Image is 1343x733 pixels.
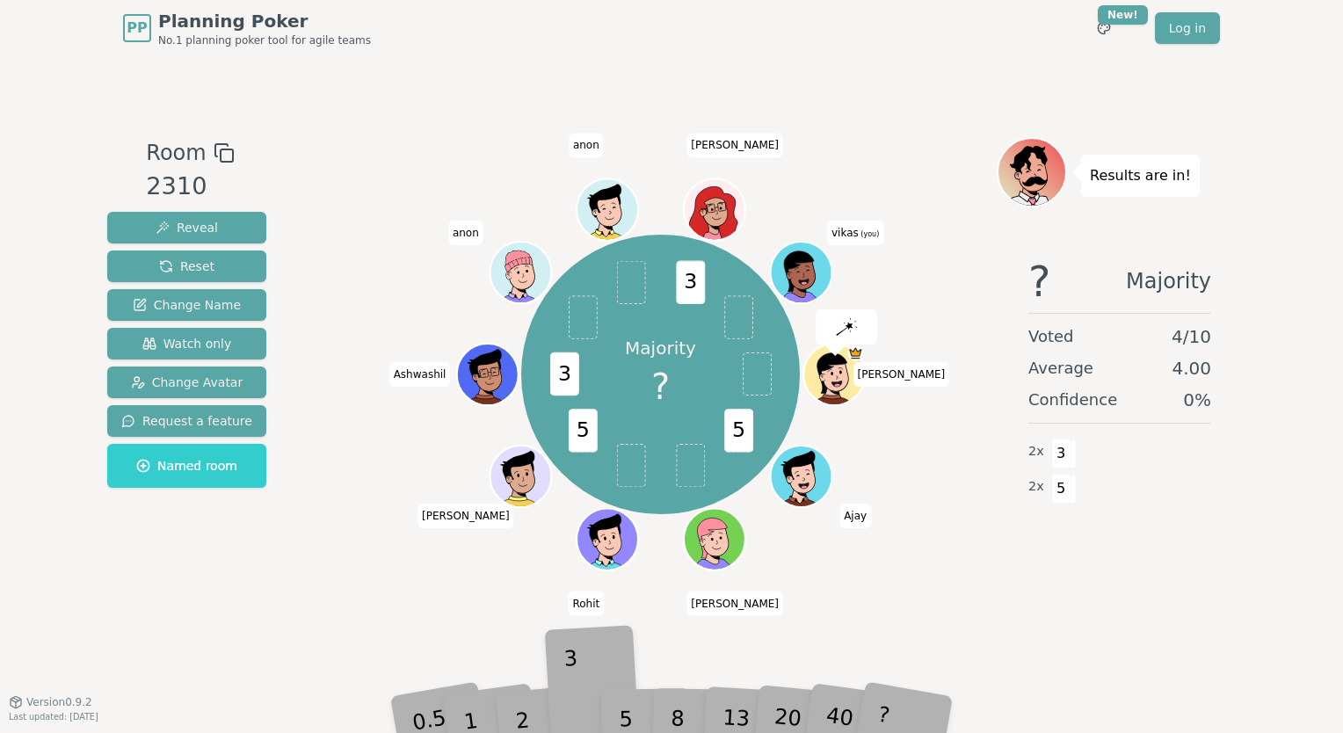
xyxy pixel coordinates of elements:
[131,374,243,391] span: Change Avatar
[1051,439,1071,468] span: 3
[159,258,214,275] span: Reset
[26,695,92,709] span: Version 0.9.2
[1090,163,1191,188] p: Results are in!
[569,133,604,157] span: Click to change your name
[146,137,206,169] span: Room
[107,366,266,398] button: Change Avatar
[389,362,451,387] span: Click to change your name
[107,328,266,359] button: Watch only
[836,318,857,336] img: reveal
[859,230,880,238] span: (you)
[448,221,483,245] span: Click to change your name
[123,9,371,47] a: PPPlanning PokerNo.1 planning poker tool for agile teams
[107,289,266,321] button: Change Name
[847,345,863,361] span: Tejal is the host
[1028,324,1074,349] span: Voted
[1028,388,1117,412] span: Confidence
[9,695,92,709] button: Version0.9.2
[136,457,237,475] span: Named room
[1051,474,1071,504] span: 5
[107,250,266,282] button: Reset
[686,591,783,615] span: Click to change your name
[839,504,871,528] span: Click to change your name
[1098,5,1148,25] div: New!
[1172,324,1211,349] span: 4 / 10
[1155,12,1220,44] a: Log in
[1126,260,1211,302] span: Majority
[107,212,266,243] button: Reveal
[158,33,371,47] span: No.1 planning poker tool for agile teams
[1028,260,1050,302] span: ?
[9,712,98,722] span: Last updated: [DATE]
[417,504,514,528] span: Click to change your name
[568,591,604,615] span: Click to change your name
[142,335,232,352] span: Watch only
[676,261,705,304] span: 3
[1183,388,1211,412] span: 0 %
[549,352,578,396] span: 3
[1172,356,1211,381] span: 4.00
[827,221,883,245] span: Click to change your name
[156,219,218,236] span: Reveal
[772,243,830,301] button: Click to change your avatar
[1028,442,1044,461] span: 2 x
[107,444,266,488] button: Named room
[724,410,753,453] span: 5
[158,9,371,33] span: Planning Poker
[1028,477,1044,497] span: 2 x
[146,169,234,205] div: 2310
[625,336,696,360] p: Majority
[568,410,597,453] span: 5
[121,412,252,430] span: Request a feature
[853,362,950,387] span: Click to change your name
[1028,356,1093,381] span: Average
[686,133,783,157] span: Click to change your name
[651,360,670,413] span: ?
[133,296,241,314] span: Change Name
[1088,12,1120,44] button: New!
[127,18,147,39] span: PP
[107,405,266,437] button: Request a feature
